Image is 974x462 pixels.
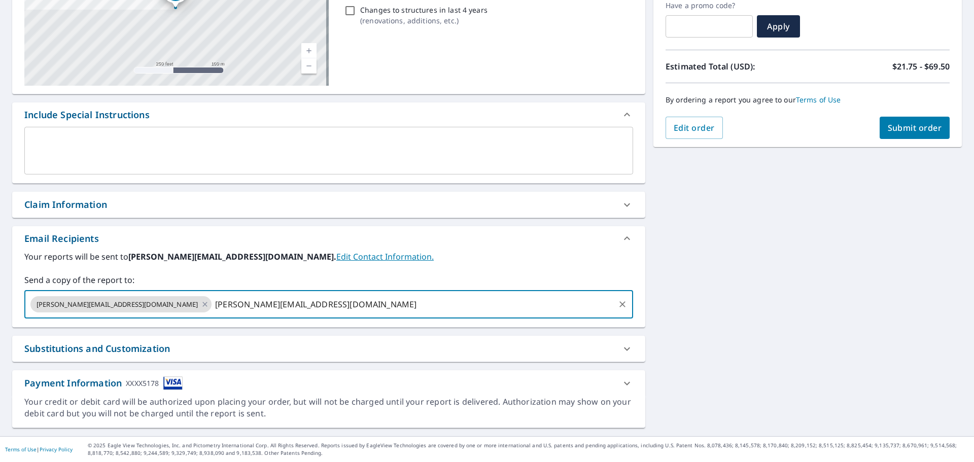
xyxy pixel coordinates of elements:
span: Apply [765,21,792,32]
a: Terms of Use [5,446,37,453]
button: Apply [757,15,800,38]
label: Send a copy of the report to: [24,274,633,286]
a: Privacy Policy [40,446,73,453]
button: Edit order [666,117,723,139]
div: Claim Information [12,192,645,218]
div: Email Recipients [12,226,645,251]
a: EditContactInfo [336,251,434,262]
label: Have a promo code? [666,1,753,10]
div: [PERSON_NAME][EMAIL_ADDRESS][DOMAIN_NAME] [30,296,212,312]
a: Current Level 17, Zoom In [301,43,317,58]
a: Current Level 17, Zoom Out [301,58,317,74]
button: Submit order [880,117,950,139]
span: Submit order [888,122,942,133]
div: Payment InformationXXXX5178cardImage [12,370,645,396]
div: Your credit or debit card will be authorized upon placing your order, but will not be charged unt... [24,396,633,419]
span: [PERSON_NAME][EMAIL_ADDRESS][DOMAIN_NAME] [30,300,204,309]
span: Edit order [674,122,715,133]
div: Include Special Instructions [12,102,645,127]
p: $21.75 - $69.50 [892,60,950,73]
div: Claim Information [24,198,107,211]
p: By ordering a report you agree to our [666,95,950,104]
div: Payment Information [24,376,183,390]
p: © 2025 Eagle View Technologies, Inc. and Pictometry International Corp. All Rights Reserved. Repo... [88,442,969,457]
img: cardImage [163,376,183,390]
div: Email Recipients [24,232,99,245]
div: Substitutions and Customization [12,336,645,362]
p: ( renovations, additions, etc. ) [360,15,488,26]
button: Clear [615,297,630,311]
div: Include Special Instructions [24,108,150,122]
label: Your reports will be sent to [24,251,633,263]
b: [PERSON_NAME][EMAIL_ADDRESS][DOMAIN_NAME]. [128,251,336,262]
p: Estimated Total (USD): [666,60,808,73]
a: Terms of Use [796,95,841,104]
div: Substitutions and Customization [24,342,170,356]
p: Changes to structures in last 4 years [360,5,488,15]
div: XXXX5178 [126,376,159,390]
p: | [5,446,73,452]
